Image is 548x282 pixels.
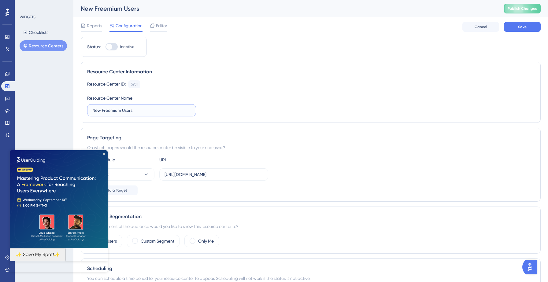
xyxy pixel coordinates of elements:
[87,144,534,151] div: On which pages should the resource center be visible to your end users?
[87,168,154,181] button: contains
[475,24,487,29] span: Cancel
[156,22,167,29] span: Editor
[504,22,541,32] button: Save
[522,258,541,276] iframe: UserGuiding AI Assistant Launcher
[141,237,174,245] label: Custom Segment
[101,237,117,245] label: All Users
[20,15,35,20] div: WIDGETS
[87,80,126,88] div: Resource Center ID:
[116,22,143,29] span: Configuration
[165,171,263,178] input: yourwebsite.com/path
[87,68,534,75] div: Resource Center Information
[92,107,191,114] input: Type your Resource Center name
[87,134,534,141] div: Page Targeting
[120,44,134,49] span: Inactive
[87,43,101,50] div: Status:
[81,4,489,13] div: New Freemium Users
[462,22,499,32] button: Cancel
[104,188,127,193] span: Add a Target
[87,156,154,163] div: Choose A Rule
[87,275,534,282] div: You can schedule a time period for your resource center to appear. Scheduling will not work if th...
[87,94,132,102] div: Resource Center Name
[508,6,537,11] span: Publish Changes
[131,82,138,87] div: 5931
[87,213,534,220] div: Audience Segmentation
[504,4,541,13] button: Publish Changes
[159,156,227,163] div: URL
[20,27,52,38] button: Checklists
[87,265,534,272] div: Scheduling
[87,223,534,230] div: Which segment of the audience would you like to show this resource center to?
[198,237,214,245] label: Only Me
[518,24,527,29] span: Save
[87,22,102,29] span: Reports
[20,40,67,51] button: Resource Centers
[87,185,138,195] button: Add a Target
[93,2,95,5] div: Close Preview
